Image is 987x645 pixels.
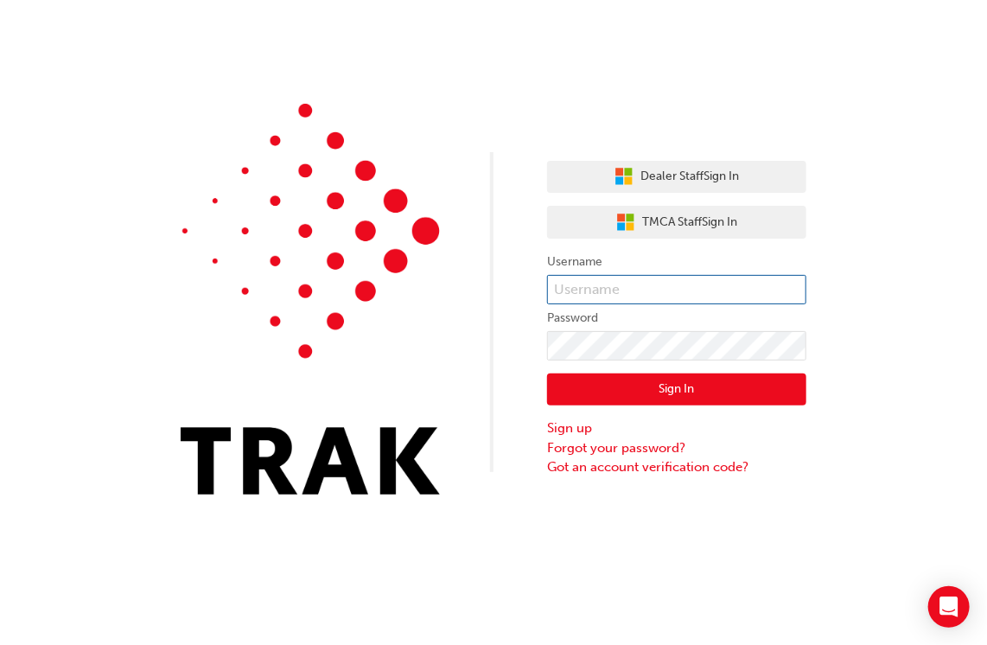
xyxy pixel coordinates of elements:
img: Trak [181,104,440,495]
div: Open Intercom Messenger [928,586,970,628]
a: Got an account verification code? [547,457,806,477]
button: TMCA StaffSign In [547,206,806,239]
label: Username [547,252,806,272]
button: Sign In [547,374,806,406]
label: Password [547,308,806,329]
a: Sign up [547,418,806,438]
span: TMCA Staff Sign In [642,213,737,233]
input: Username [547,275,806,304]
button: Dealer StaffSign In [547,161,806,194]
span: Dealer Staff Sign In [640,167,739,187]
a: Forgot your password? [547,438,806,458]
